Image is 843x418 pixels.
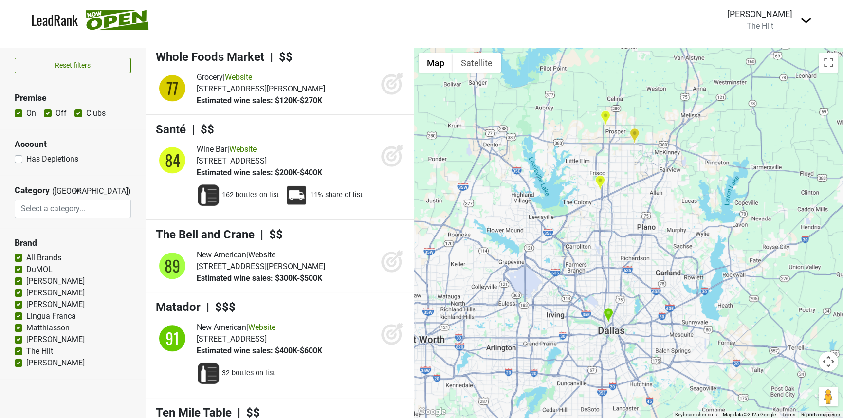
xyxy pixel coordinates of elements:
[453,53,501,73] button: Show satellite imagery
[723,412,776,417] span: Map data ©2025 Google
[801,412,840,417] a: Report a map error
[197,96,322,105] span: Estimated wine sales: $120K-$270K
[26,153,78,165] label: Has Depletions
[222,368,275,378] span: 32 bottles on list
[197,323,246,332] span: New American
[197,144,322,155] div: |
[197,334,267,344] span: [STREET_ADDRESS]
[158,73,187,103] div: 77
[197,145,227,154] span: Wine Bar
[156,300,404,314] h4: Matador | $$$
[595,175,605,191] div: Musume at The Star
[285,183,308,207] img: Percent Distributor Share
[197,262,325,271] span: [STREET_ADDRESS][PERSON_NAME]
[74,187,81,196] span: ▼
[86,108,106,119] label: Clubs
[603,308,613,324] div: Avra
[197,250,246,259] span: New American
[229,145,257,154] a: Website
[197,84,325,93] span: [STREET_ADDRESS][PERSON_NAME]
[310,190,363,200] span: 11% share of list
[26,275,85,287] label: [PERSON_NAME]
[156,50,404,64] h4: Whole Foods Market | $$
[819,352,838,371] button: Map camera controls
[156,123,404,137] h4: Santé | $$
[419,53,453,73] button: Show street map
[156,228,404,242] h4: The Bell and Crane | $$
[197,73,223,82] span: Grocery
[26,345,53,357] label: The Hilt
[15,200,130,218] input: Select a category...
[629,128,640,144] div: Whole Foods Market
[26,357,85,369] label: [PERSON_NAME]
[156,144,189,177] img: quadrant_split.svg
[26,108,36,119] label: On
[15,185,50,196] h3: Category
[416,405,448,418] img: Google
[782,412,795,417] a: Terms (opens in new tab)
[26,334,85,345] label: [PERSON_NAME]
[197,168,322,177] span: Estimated wine sales: $200K-$400K
[222,190,279,200] span: 162 bottles on list
[800,15,812,26] img: Dropdown Menu
[819,387,838,406] button: Drag Pegman onto the map to open Street View
[26,264,53,275] label: DuMOL
[31,10,78,30] a: LeadRank
[416,405,448,418] a: Open this area in Google Maps (opens a new window)
[158,251,187,280] div: 89
[158,145,187,175] div: 84
[15,238,131,248] h3: Brand
[26,299,85,310] label: [PERSON_NAME]
[197,183,220,207] img: Wine List
[225,73,252,82] a: Website
[197,346,322,355] span: Estimated wine sales: $400K-$600K
[727,8,792,20] div: [PERSON_NAME]
[15,93,131,103] h3: Premise
[197,156,267,165] span: [STREET_ADDRESS]
[86,10,149,30] img: Now Open
[197,322,322,333] div: |
[52,185,72,200] span: ([GEOGRAPHIC_DATA])
[197,362,220,385] img: Wine List
[197,249,325,261] div: |
[156,72,189,105] img: quadrant_split.svg
[819,53,838,73] button: Toggle fullscreen view
[747,21,773,31] span: The Hilt
[26,310,76,322] label: Lingua Franca
[26,252,61,264] label: All Brands
[158,324,187,353] div: 91
[197,273,322,283] span: Estimated wine sales: $300K-$500K
[156,322,189,355] img: quadrant_split.svg
[197,72,325,83] div: |
[55,108,67,119] label: Off
[248,250,275,259] a: Website
[248,323,275,332] a: Website
[26,322,70,334] label: Matthiasson
[15,58,131,73] button: Reset filters
[156,249,189,282] img: quadrant_split.svg
[675,411,717,418] button: Keyboard shortcuts
[600,110,610,126] div: H-E-B Prosper
[15,139,131,149] h3: Account
[26,287,85,299] label: [PERSON_NAME]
